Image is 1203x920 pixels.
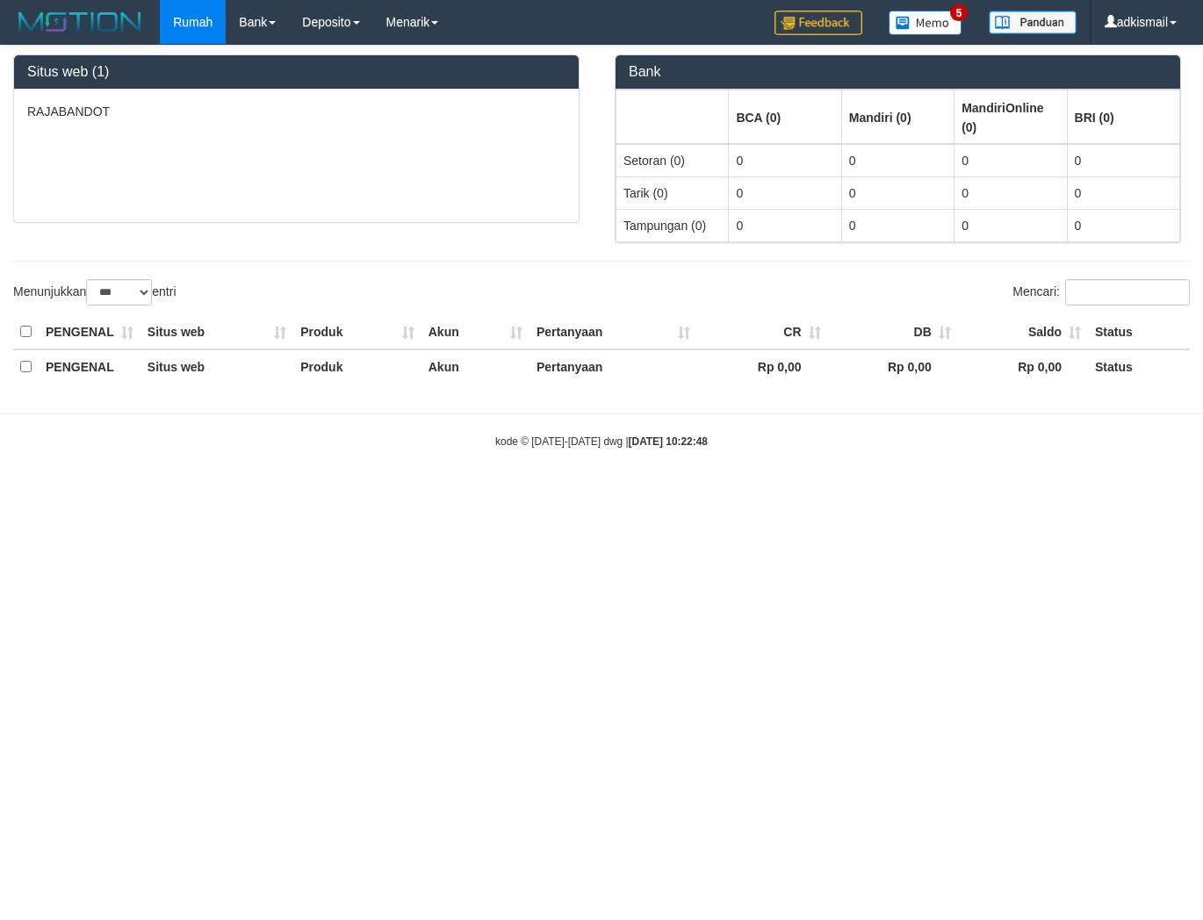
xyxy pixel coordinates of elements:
font: Rp 0,00 [888,361,932,375]
font: Mandiri (0) [849,111,911,125]
font: entri [152,284,176,298]
img: MOTION_logo.png [13,9,147,35]
font: [DATE] 10:22:48 [629,435,708,448]
img: panduan.png [989,11,1077,34]
font: 0 [962,186,969,200]
font: Tarik (0) [623,186,668,200]
font: BCA (0) [736,111,781,125]
font: Status [1095,361,1133,375]
font: MandiriOnline (0) [962,101,1043,134]
font: 5 [956,7,962,19]
font: Rumah [173,15,213,29]
font: Akun [429,326,459,340]
th: Grup: aktifkan untuk mengurutkan kolom secara menaik [954,90,1067,143]
font: 0 [849,154,856,168]
font: Tampungan (0) [623,219,706,233]
th: Grup: aktifkan untuk mengurutkan kolom secara menaik [616,90,729,143]
font: PENGENAL [46,326,114,340]
font: 0 [962,219,969,233]
font: Status [1095,326,1133,340]
font: Menarik [386,15,430,29]
font: PENGENAL [46,361,114,375]
font: Deposito [302,15,350,29]
font: Produk [300,361,342,375]
font: 0 [962,154,969,168]
font: Bank [239,15,267,29]
font: Menunjukkan [13,284,86,298]
font: Rp 0,00 [1018,361,1062,375]
font: Bank [629,64,660,79]
font: Situs web [148,326,205,340]
img: Button%20Memo.svg [889,11,962,35]
select: Menunjukkanentri [86,279,152,305]
font: Akun [429,361,459,375]
font: Situs web [148,361,205,375]
input: Mencari: [1065,279,1190,305]
font: 0 [849,186,856,200]
font: 0 [736,186,743,200]
font: 0 [849,219,856,233]
font: Rp 0,00 [758,361,802,375]
font: 0 [1075,219,1082,233]
font: BRI (0) [1075,111,1114,125]
font: Pertanyaan [537,326,602,340]
font: 0 [736,219,743,233]
font: DB [914,326,932,340]
font: Produk [300,326,342,340]
font: 0 [1075,186,1082,200]
font: adkismail [1117,15,1168,29]
font: Setoran (0) [623,154,685,168]
font: Mencari: [1012,284,1060,298]
font: Saldo [1028,326,1062,340]
th: Grup: aktifkan untuk mengurutkan kolom secara menaik [729,90,841,143]
font: kode © [DATE]-[DATE] dwg | [495,435,629,448]
font: RAJABANDOT [27,104,110,119]
font: 0 [736,154,743,168]
font: CR [783,326,801,340]
font: Pertanyaan [537,361,602,375]
font: Situs web (1) [27,64,109,79]
font: 0 [1075,154,1082,168]
th: Grup: aktifkan untuk mengurutkan kolom secara menaik [1067,90,1179,143]
img: Feedback.jpg [774,11,862,35]
th: Grup: aktifkan untuk mengurutkan kolom secara menaik [841,90,954,143]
